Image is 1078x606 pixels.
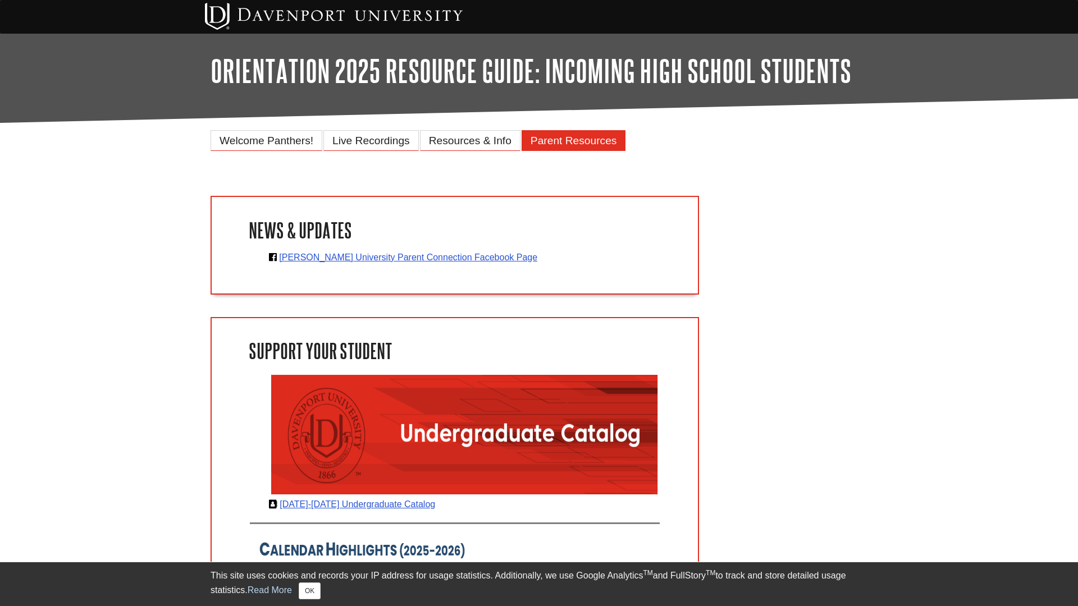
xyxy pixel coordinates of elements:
a: Live Recordings [323,130,419,151]
h2: News & Updates [244,215,666,245]
h2: Support Your Student [244,336,666,366]
a: Resources & Info [420,130,520,151]
button: Close [299,582,321,599]
span: Welcome Panthers! [220,135,313,146]
a: [DATE]-[DATE] Undergraduate Catalog [280,499,435,509]
sup: TM [706,569,715,577]
sup: TM [643,569,652,577]
h1: Orientation 2025 Resource Guide: Incoming High School Students [211,54,867,88]
a: Welcome Panthers! [211,130,322,151]
span: Parent Resources [531,135,617,146]
span: Live Recordings [332,135,410,146]
a: [PERSON_NAME] University Parent Connection Facebook Page [279,252,537,262]
span: Resources & Info [429,135,511,146]
img: Davenport University [205,3,463,30]
div: This site uses cookies and records your IP address for usage statistics. Additionally, we use Goo... [211,569,867,599]
a: Parent Resources [522,130,626,151]
a: Read More [248,585,292,595]
div: Guide Pages [211,129,867,150]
